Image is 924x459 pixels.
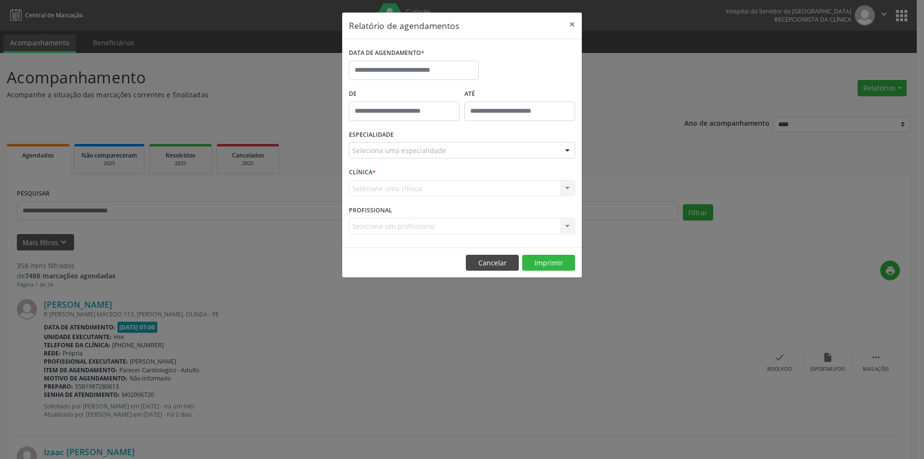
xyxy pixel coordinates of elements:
[349,165,376,180] label: CLÍNICA
[563,13,582,36] button: Close
[349,203,392,218] label: PROFISSIONAL
[349,87,460,102] label: De
[522,255,575,271] button: Imprimir
[349,46,424,61] label: DATA DE AGENDAMENTO
[352,145,446,156] span: Seleciona uma especialidade
[466,255,519,271] button: Cancelar
[349,128,394,143] label: ESPECIALIDADE
[349,19,459,32] h5: Relatório de agendamentos
[464,87,575,102] label: ATÉ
